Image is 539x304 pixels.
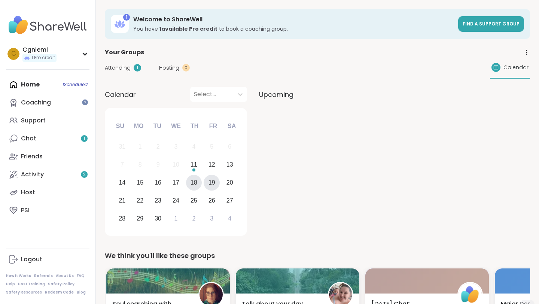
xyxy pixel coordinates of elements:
[150,175,166,191] div: Choose Tuesday, September 16th, 2025
[204,210,220,227] div: Choose Friday, October 3rd, 2025
[137,195,143,206] div: 22
[34,273,53,279] a: Referrals
[132,157,148,173] div: Not available Monday, September 8th, 2025
[208,195,215,206] div: 26
[210,142,213,152] div: 5
[226,177,233,188] div: 20
[119,177,125,188] div: 14
[123,14,130,21] div: 1
[138,159,142,170] div: 8
[119,142,125,152] div: 31
[173,195,179,206] div: 24
[132,139,148,155] div: Not available Monday, September 1st, 2025
[155,177,161,188] div: 16
[114,210,130,227] div: Choose Sunday, September 28th, 2025
[168,210,184,227] div: Choose Wednesday, October 1st, 2025
[173,159,179,170] div: 10
[228,213,231,224] div: 4
[182,64,190,72] div: 0
[192,142,195,152] div: 4
[137,213,143,224] div: 29
[150,210,166,227] div: Choose Tuesday, September 30th, 2025
[121,159,124,170] div: 7
[130,118,147,134] div: Mo
[137,177,143,188] div: 15
[222,157,238,173] div: Choose Saturday, September 13th, 2025
[150,192,166,209] div: Choose Tuesday, September 23rd, 2025
[77,273,85,279] a: FAQ
[208,177,215,188] div: 19
[133,25,454,33] h3: You have to book a coaching group.
[186,157,202,173] div: Choose Thursday, September 11th, 2025
[105,64,131,72] span: Attending
[132,210,148,227] div: Choose Monday, September 29th, 2025
[31,55,55,61] span: 1 Pro credit
[186,139,202,155] div: Not available Thursday, September 4th, 2025
[204,192,220,209] div: Choose Friday, September 26th, 2025
[6,130,89,148] a: Chat1
[18,282,45,287] a: Host Training
[205,118,221,134] div: Fr
[114,175,130,191] div: Choose Sunday, September 14th, 2025
[132,192,148,209] div: Choose Monday, September 22nd, 2025
[45,290,74,295] a: Redeem Code
[112,118,128,134] div: Su
[6,183,89,201] a: Host
[6,94,89,112] a: Coaching
[192,213,195,224] div: 2
[21,152,43,161] div: Friends
[168,157,184,173] div: Not available Wednesday, September 10th, 2025
[186,210,202,227] div: Choose Thursday, October 2nd, 2025
[77,290,86,295] a: Blog
[159,64,179,72] span: Hosting
[132,175,148,191] div: Choose Monday, September 15th, 2025
[173,177,179,188] div: 17
[6,201,89,219] a: PSI
[149,118,165,134] div: Tu
[113,138,238,227] div: month 2025-09
[138,142,142,152] div: 1
[191,177,197,188] div: 18
[83,171,86,178] span: 2
[105,48,144,57] span: Your Groups
[6,112,89,130] a: Support
[259,89,293,100] span: Upcoming
[168,175,184,191] div: Choose Wednesday, September 17th, 2025
[204,175,220,191] div: Choose Friday, September 19th, 2025
[114,139,130,155] div: Not available Sunday, August 31st, 2025
[21,116,46,125] div: Support
[22,46,57,54] div: Cgniemi
[11,49,16,59] span: C
[204,139,220,155] div: Not available Friday, September 5th, 2025
[186,118,203,134] div: Th
[186,175,202,191] div: Choose Thursday, September 18th, 2025
[114,157,130,173] div: Not available Sunday, September 7th, 2025
[168,139,184,155] div: Not available Wednesday, September 3rd, 2025
[210,213,213,224] div: 3
[503,64,529,72] span: Calendar
[21,170,44,179] div: Activity
[48,282,74,287] a: Safety Policy
[156,159,160,170] div: 9
[114,192,130,209] div: Choose Sunday, September 21st, 2025
[168,118,184,134] div: We
[191,195,197,206] div: 25
[105,250,530,261] div: We think you'll like these groups
[223,118,240,134] div: Sa
[222,192,238,209] div: Choose Saturday, September 27th, 2025
[159,25,217,33] b: 1 available Pro credit
[208,159,215,170] div: 12
[168,192,184,209] div: Choose Wednesday, September 24th, 2025
[56,273,74,279] a: About Us
[174,213,178,224] div: 1
[222,210,238,227] div: Choose Saturday, October 4th, 2025
[155,195,161,206] div: 23
[156,142,160,152] div: 2
[21,134,36,143] div: Chat
[204,157,220,173] div: Choose Friday, September 12th, 2025
[222,139,238,155] div: Not available Saturday, September 6th, 2025
[226,195,233,206] div: 27
[83,136,85,142] span: 1
[6,290,42,295] a: Safety Resources
[186,192,202,209] div: Choose Thursday, September 25th, 2025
